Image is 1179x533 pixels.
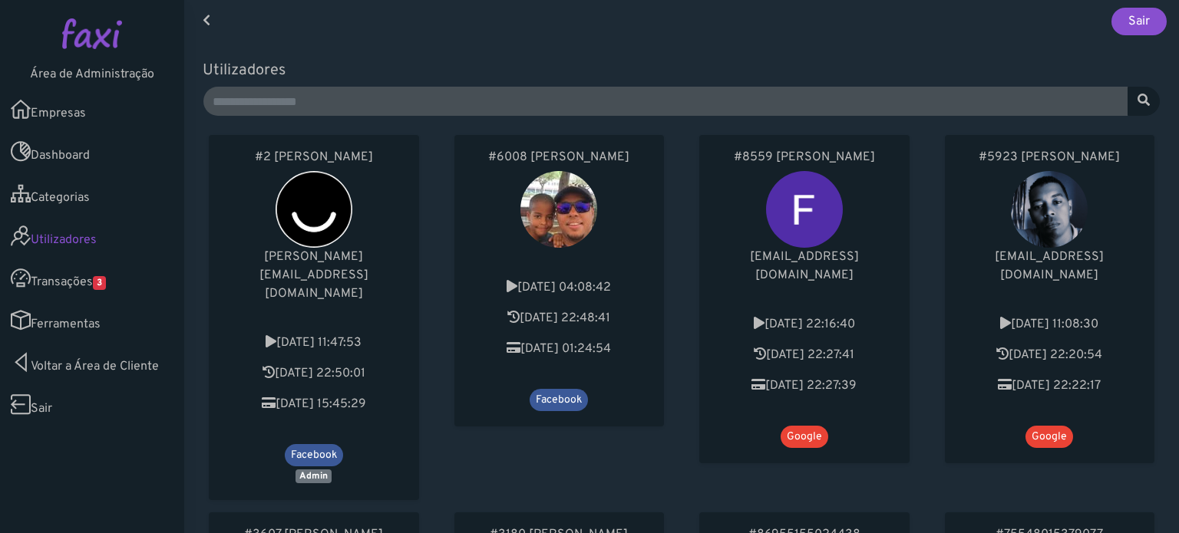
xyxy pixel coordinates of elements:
span: Google [1025,426,1073,448]
span: [EMAIL_ADDRESS][DOMAIN_NAME] [995,249,1104,283]
h5: Utilizadores [203,61,1161,80]
p: Última actividade [470,309,649,327]
p: Última transacção [960,377,1140,395]
p: Última actividade [224,364,404,383]
p: Criado em [960,315,1140,334]
span: Facebook [530,389,588,411]
span: [PERSON_NAME][EMAIL_ADDRESS][DOMAIN_NAME] [259,249,368,301]
p: Criado em [470,278,649,297]
p: Criado em [715,315,894,334]
p: Última transacção [224,395,404,413]
span: Admin [296,469,332,483]
p: Criado em [224,334,404,352]
a: Sair [1111,8,1167,35]
p: Última transacção [715,377,894,395]
p: Última transacção [470,340,649,358]
p: Última actividade [960,346,1140,364]
a: #2 [PERSON_NAME] [224,150,404,165]
span: Google [781,426,828,448]
span: 3 [93,276,106,290]
a: #6008 [PERSON_NAME] [470,150,649,165]
span: Facebook [285,444,343,466]
a: #5923 [PERSON_NAME] [960,150,1140,165]
span: [EMAIL_ADDRESS][DOMAIN_NAME] [750,249,859,283]
a: #8559 [PERSON_NAME] [715,150,894,165]
p: Última actividade [715,346,894,364]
